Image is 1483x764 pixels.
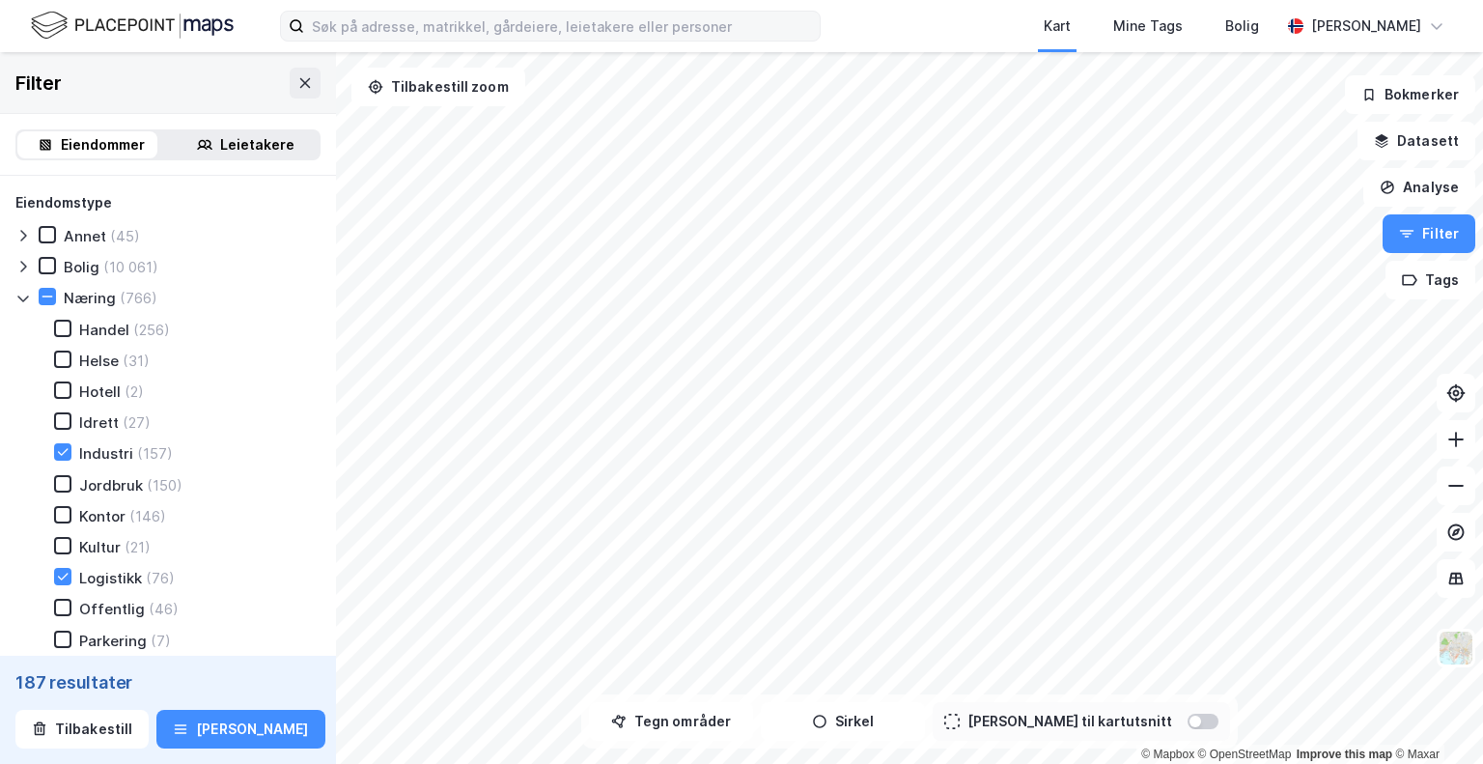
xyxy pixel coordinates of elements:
[1225,14,1259,38] div: Bolig
[220,133,294,156] div: Leietakere
[137,444,173,463] div: (157)
[1297,748,1392,761] a: Improve this map
[64,258,99,276] div: Bolig
[1386,671,1483,764] iframe: Chat Widget
[156,710,324,749] button: [PERSON_NAME]
[133,321,170,339] div: (256)
[129,507,166,525] div: (146)
[351,68,525,106] button: Tilbakestill zoom
[125,538,151,556] div: (21)
[15,191,112,214] div: Eiendomstype
[61,133,145,156] div: Eiendommer
[1385,261,1475,299] button: Tags
[103,258,158,276] div: (10 061)
[110,227,140,245] div: (45)
[1044,14,1071,38] div: Kart
[1438,630,1474,666] img: Z
[79,382,121,401] div: Hotell
[79,538,121,556] div: Kultur
[151,632,171,650] div: (7)
[1345,75,1475,114] button: Bokmerker
[79,632,147,650] div: Parkering
[79,569,142,587] div: Logistikk
[761,702,925,741] button: Sirkel
[1198,748,1292,761] a: OpenStreetMap
[123,413,151,432] div: (27)
[79,321,129,339] div: Handel
[31,9,234,42] img: logo.f888ab2527a4732fd821a326f86c7f29.svg
[79,444,133,463] div: Industri
[64,289,116,307] div: Næring
[15,671,325,694] div: 187 resultater
[149,600,179,618] div: (46)
[125,382,144,401] div: (2)
[1383,214,1475,253] button: Filter
[79,507,126,525] div: Kontor
[1357,122,1475,160] button: Datasett
[15,710,149,749] button: Tilbakestill
[1113,14,1183,38] div: Mine Tags
[1141,748,1194,761] a: Mapbox
[79,600,145,618] div: Offentlig
[79,476,143,495] div: Jordbruk
[15,68,62,99] div: Filter
[1363,168,1475,207] button: Analyse
[967,710,1172,733] div: [PERSON_NAME] til kartutsnitt
[146,569,175,587] div: (76)
[147,476,182,495] div: (150)
[304,12,820,41] input: Søk på adresse, matrikkel, gårdeiere, leietakere eller personer
[79,352,119,370] div: Helse
[79,413,119,432] div: Idrett
[589,702,753,741] button: Tegn områder
[120,289,157,307] div: (766)
[64,227,106,245] div: Annet
[1311,14,1421,38] div: [PERSON_NAME]
[123,352,150,370] div: (31)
